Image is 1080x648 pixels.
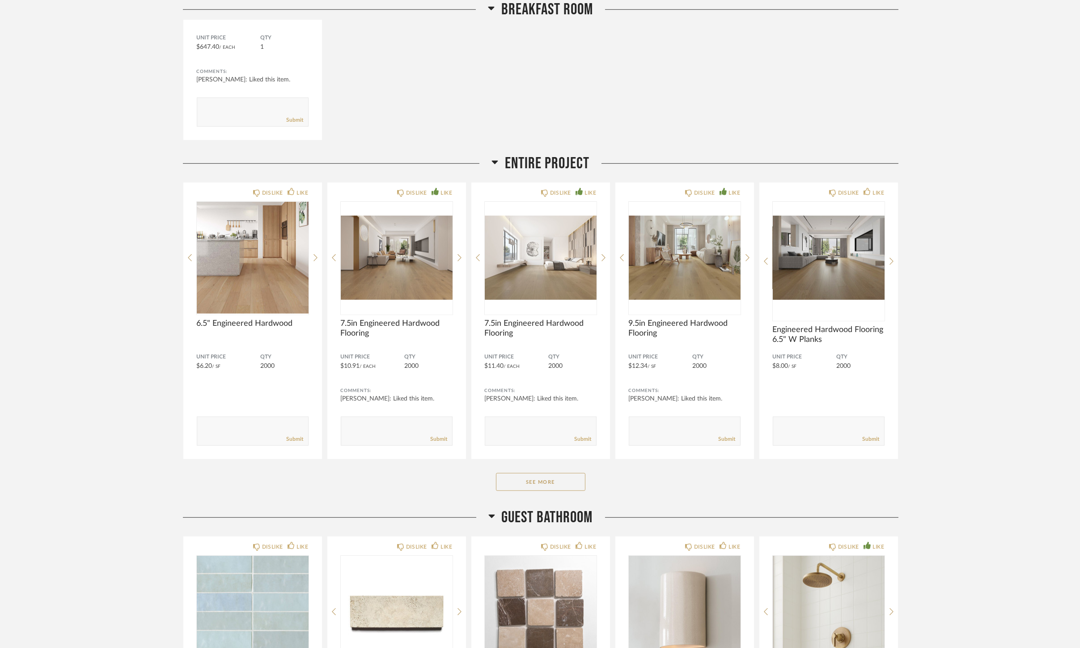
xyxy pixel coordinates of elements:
div: LIKE [728,542,740,551]
div: DISLIKE [550,188,571,197]
span: / Each [220,45,236,50]
div: LIKE [440,188,452,197]
div: [PERSON_NAME]: Liked this item. [341,394,453,403]
span: Unit Price [629,354,693,361]
span: $6.20 [197,363,212,369]
div: DISLIKE [406,542,427,551]
span: Unit Price [485,354,549,361]
span: $8.00 [773,363,788,369]
div: DISLIKE [694,188,715,197]
div: LIKE [440,542,452,551]
span: QTY [405,354,453,361]
span: / Each [504,364,520,369]
div: LIKE [296,542,308,551]
span: Unit Price [773,354,837,361]
span: 9.5in Engineered Hardwood Flooring [629,319,741,338]
div: Comments: [197,67,309,76]
img: undefined [341,202,453,314]
span: 2000 [261,363,275,369]
a: Submit [287,435,304,443]
span: $647.40 [197,44,220,50]
span: 2000 [693,363,707,369]
a: Submit [719,435,736,443]
div: LIKE [584,542,596,551]
div: Comments: [341,386,453,395]
span: $12.34 [629,363,648,369]
span: 1 [261,44,264,50]
a: Submit [575,435,592,443]
span: $10.91 [341,363,360,369]
span: / SF [788,364,797,369]
div: DISLIKE [838,188,859,197]
span: Unit Price [197,34,261,42]
div: [PERSON_NAME]: Liked this item. [485,394,597,403]
a: Submit [287,116,304,124]
span: 2000 [837,363,851,369]
div: LIKE [872,542,884,551]
div: LIKE [728,188,740,197]
div: DISLIKE [262,542,283,551]
img: undefined [485,202,597,314]
div: LIKE [584,188,596,197]
span: Guest Bathroom [502,508,593,527]
div: DISLIKE [406,188,427,197]
span: QTY [261,354,309,361]
a: Submit [431,435,448,443]
a: Submit [863,435,880,443]
div: [PERSON_NAME]: Liked this item. [629,394,741,403]
span: 7.5in Engineered Hardwood Flooring [341,319,453,338]
span: 7.5in Engineered Hardwood Flooring [485,319,597,338]
span: Entire Project [505,154,589,173]
span: QTY [693,354,741,361]
span: Unit Price [197,354,261,361]
span: / SF [648,364,656,369]
span: 6.5" Engineered Hardwood [197,319,309,328]
div: DISLIKE [550,542,571,551]
img: undefined [197,202,309,314]
span: QTY [837,354,885,361]
div: Comments: [629,386,741,395]
span: 2000 [405,363,419,369]
span: QTY [549,354,597,361]
span: Unit Price [341,354,405,361]
span: / Each [360,364,376,369]
div: DISLIKE [838,542,859,551]
div: LIKE [296,188,308,197]
span: Engineered Hardwood Flooring 6.5" W Planks [773,325,885,345]
img: undefined [629,202,741,314]
span: $11.40 [485,363,504,369]
span: QTY [261,34,309,42]
img: undefined [773,202,885,314]
span: / SF [212,364,221,369]
button: See More [496,473,585,491]
div: DISLIKE [262,188,283,197]
div: [PERSON_NAME]: Liked this item. [197,75,309,84]
div: LIKE [872,188,884,197]
div: 0 [773,202,885,314]
div: Comments: [485,386,597,395]
span: 2000 [549,363,563,369]
div: DISLIKE [694,542,715,551]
